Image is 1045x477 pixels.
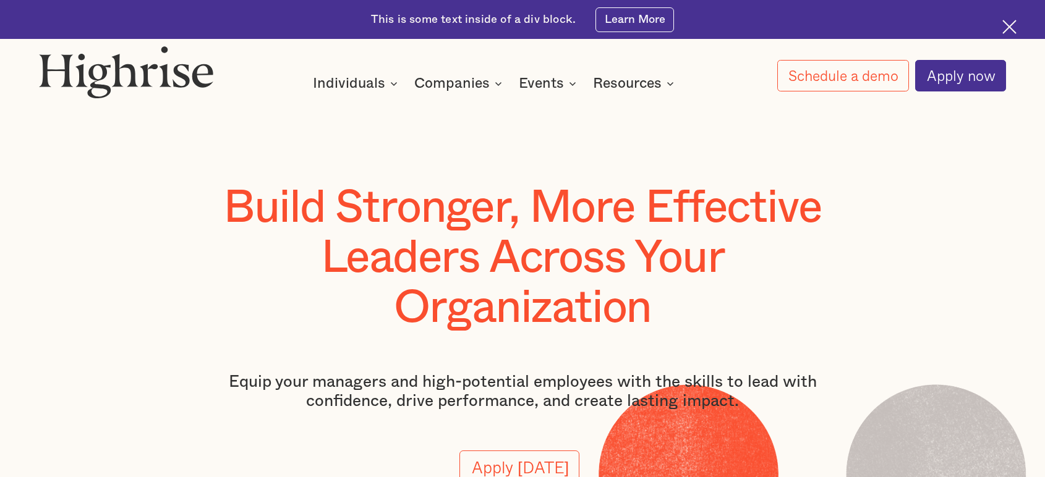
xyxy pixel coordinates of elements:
div: Events [519,76,564,91]
a: Apply now [915,60,1005,92]
div: Individuals [313,76,401,91]
a: Schedule a demo [777,60,909,91]
div: This is some text inside of a div block. [371,12,576,27]
div: Resources [593,76,678,91]
div: Companies [414,76,490,91]
div: Companies [414,76,506,91]
h1: Build Stronger, More Effective Leaders Across Your Organization [194,183,851,334]
a: Learn More [595,7,674,32]
img: Cross icon [1002,20,1017,34]
div: Individuals [313,76,385,91]
div: Resources [593,76,662,91]
img: Highrise logo [39,46,214,98]
div: Events [519,76,580,91]
p: Equip your managers and high-potential employees with the skills to lead with confidence, drive p... [194,373,851,411]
